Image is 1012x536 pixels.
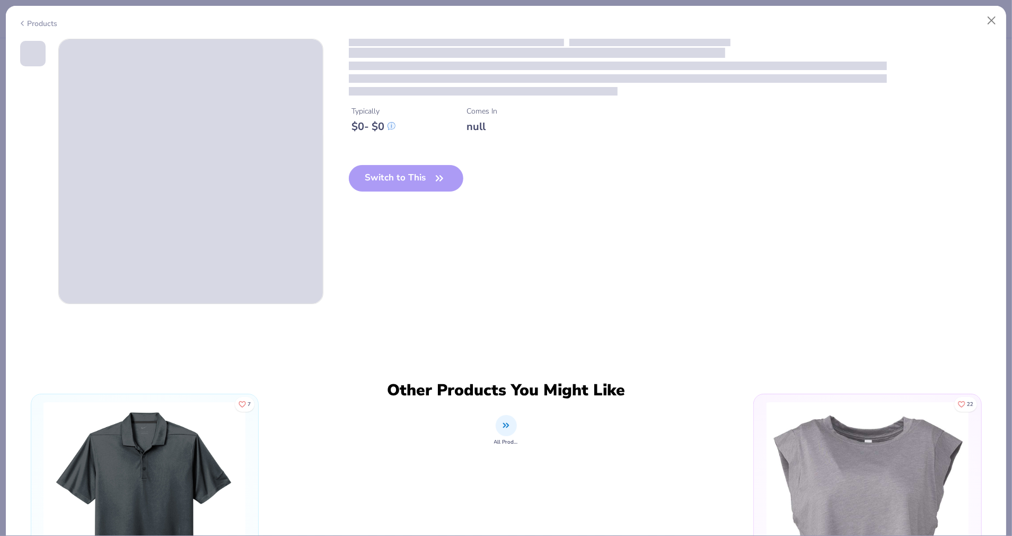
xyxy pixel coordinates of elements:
[352,106,395,117] div: Typically
[494,438,518,446] span: All Products
[352,120,395,133] div: $ 0 - $ 0
[467,106,498,117] div: Comes In
[967,402,973,407] span: 22
[235,397,254,412] button: Like
[494,415,518,446] div: filter for All Products
[494,415,518,446] button: filter button
[18,18,58,29] div: Products
[954,397,977,412] button: Like
[982,11,1002,31] button: Close
[467,120,498,133] div: null
[248,402,251,407] span: 7
[500,419,512,431] img: All Products Image
[381,381,632,400] div: Other Products You Might Like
